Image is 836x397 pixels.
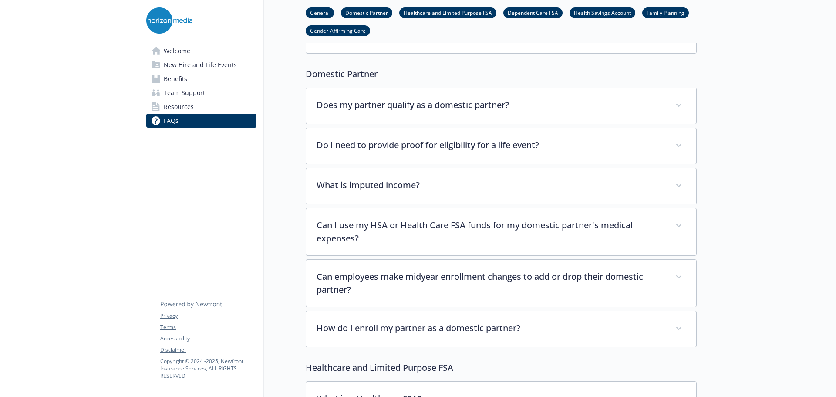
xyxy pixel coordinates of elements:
[570,8,635,17] a: Health Savings Account
[317,322,665,335] p: How do I enroll my partner as a domestic partner?
[164,44,190,58] span: Welcome
[160,357,256,380] p: Copyright © 2024 - 2025 , Newfront Insurance Services, ALL RIGHTS RESERVED
[306,128,696,164] div: Do I need to provide proof for eligibility for a life event?
[146,114,256,128] a: FAQs
[146,44,256,58] a: Welcome
[642,8,689,17] a: Family Planning
[306,260,696,307] div: Can employees make midyear enrollment changes to add or drop their domestic partner?
[399,8,496,17] a: Healthcare and Limited Purpose FSA
[164,114,179,128] span: FAQs
[317,270,665,296] p: Can employees make midyear enrollment changes to add or drop their domestic partner?
[164,86,205,100] span: Team Support
[164,100,194,114] span: Resources
[164,72,187,86] span: Benefits
[306,311,696,347] div: How do I enroll my partner as a domestic partner?
[317,98,665,112] p: Does my partner qualify as a domestic partner?
[306,361,697,374] p: Healthcare and Limited Purpose FSA
[306,8,334,17] a: General
[341,8,392,17] a: Domestic Partner
[306,68,697,81] p: Domestic Partner
[503,8,563,17] a: Dependent Care FSA
[164,58,237,72] span: New Hire and Life Events
[146,72,256,86] a: Benefits
[306,26,370,34] a: Gender-Affirming Care
[306,88,696,124] div: Does my partner qualify as a domestic partner?
[146,86,256,100] a: Team Support
[160,323,256,331] a: Terms
[160,335,256,343] a: Accessibility
[160,346,256,354] a: Disclaimer
[317,179,665,192] p: What is imputed income?
[306,168,696,204] div: What is imputed income?
[306,208,696,255] div: Can I use my HSA or Health Care FSA funds for my domestic partner's medical expenses?
[317,139,665,152] p: Do I need to provide proof for eligibility for a life event?
[146,58,256,72] a: New Hire and Life Events
[146,100,256,114] a: Resources
[160,312,256,320] a: Privacy
[317,219,665,245] p: Can I use my HSA or Health Care FSA funds for my domestic partner's medical expenses?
